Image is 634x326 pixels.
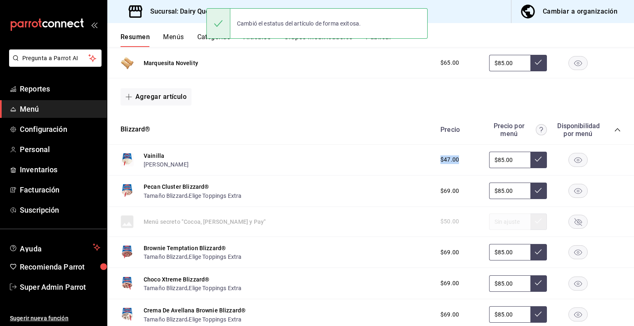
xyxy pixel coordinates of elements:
[543,6,617,17] div: Cambiar a organización
[144,160,189,169] button: [PERSON_NAME]
[440,248,459,257] span: $69.00
[20,164,100,175] span: Inventarios
[121,33,634,47] div: navigation tabs
[144,306,246,314] button: Crema De Avellana Brownie Blizzard®
[20,83,100,94] span: Reportes
[121,277,134,290] img: Preview
[144,7,339,16] h3: Sucursal: Dairy Queen ([GEOGRAPHIC_DATA][PERSON_NAME])
[121,125,151,134] button: Blizzard®
[144,183,209,191] button: Pecan Cluster Blizzard®
[557,122,599,138] div: Disponibilidad por menú
[189,315,241,324] button: Elige Toppings Extra
[91,21,97,28] button: open_drawer_menu
[20,242,90,252] span: Ayuda
[440,279,459,288] span: $69.00
[121,184,134,197] img: Preview
[432,126,485,134] div: Precio
[440,59,459,67] span: $65.00
[440,310,459,319] span: $69.00
[20,261,100,272] span: Recomienda Parrot
[20,204,100,216] span: Suscripción
[489,244,530,260] input: Sin ajuste
[22,54,89,63] span: Pregunta a Parrot AI
[6,60,102,68] a: Pregunta a Parrot AI
[20,103,100,115] span: Menú
[189,284,241,292] button: Elige Toppings Extra
[189,192,241,200] button: Elige Toppings Extra
[121,56,134,70] img: Preview
[144,191,241,199] div: ,
[20,124,100,135] span: Configuración
[163,33,184,47] button: Menús
[144,152,164,160] button: Vainilla
[20,281,100,293] span: Super Admin Parrot
[121,246,134,259] img: Preview
[489,183,530,199] input: Sin ajuste
[489,275,530,292] input: Sin ajuste
[489,152,530,168] input: Sin ajuste
[144,252,241,261] div: ,
[440,187,459,195] span: $69.00
[144,253,187,261] button: Tamaño Blizzard
[20,184,100,195] span: Facturación
[144,275,209,284] button: Choco Xtreme Blizzard®
[489,55,530,71] input: Sin ajuste
[440,155,459,164] span: $47.00
[121,308,134,321] img: Preview
[144,244,226,252] button: Brownie Temptation Blizzard®
[121,88,192,106] button: Agregar artículo
[144,314,246,323] div: ,
[9,49,102,67] button: Pregunta a Parrot AI
[121,33,150,47] button: Resumen
[144,315,187,324] button: Tamaño Blizzard
[144,59,198,67] button: Marquesita Novelity
[489,122,547,138] div: Precio por menú
[121,153,134,167] img: Preview
[197,33,231,47] button: Categorías
[144,284,241,292] div: ,
[144,284,187,292] button: Tamaño Blizzard
[189,253,241,261] button: Elige Toppings Extra
[20,144,100,155] span: Personal
[144,192,187,200] button: Tamaño Blizzard
[230,14,367,33] div: Cambió el estatus del artículo de forma exitosa.
[489,306,530,323] input: Sin ajuste
[10,314,100,323] span: Sugerir nueva función
[614,127,621,133] button: collapse-category-row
